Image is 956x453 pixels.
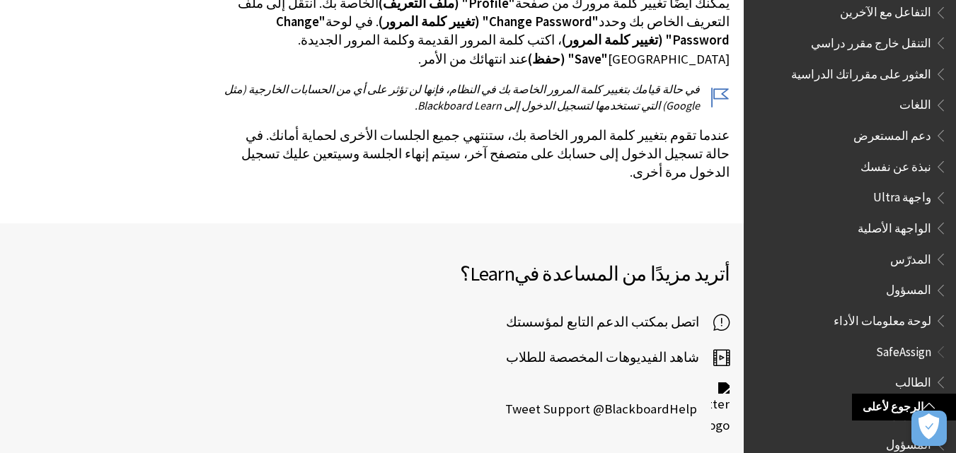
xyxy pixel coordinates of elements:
[899,93,931,112] span: اللغات
[791,62,931,81] span: العثور على مقرراتك الدراسية
[895,370,931,389] span: الطالب
[876,340,931,359] span: SafeAssign
[379,13,599,30] span: "Change Password" (تغيير كلمة المرور)
[853,124,931,143] span: دعم المستعرض
[811,31,931,50] span: التنقل خارج مقرر دراسي
[506,347,730,368] a: شاهد الفيديوهات المخصصة للطلاب
[505,399,711,420] span: Tweet Support @BlackboardHelp
[834,309,931,328] span: لوحة معلومات الأداء
[911,411,947,446] button: فتح التفضيلات
[224,127,730,182] p: عندما تقوم بتغيير كلمة المرور الخاصة بك، ستنتهي جميع الجلسات الأخرى لحماية أمانك. في حالة تسجيل ا...
[276,13,730,48] span: "Change Password" (تغيير كلمة المرور)
[506,347,713,368] span: شاهد الفيديوهات المخصصة للطلاب
[506,312,730,333] a: اتصل بمكتب الدعم التابع لمؤسستك
[873,186,931,205] span: واجهة Ultra
[852,394,956,420] a: الرجوع لأعلى
[470,261,514,286] span: Learn
[890,247,931,266] span: المدرّس
[528,51,608,67] span: "Save" (حفظ)
[224,81,730,113] p: في حالة قيامك بتغيير كلمة المرور الخاصة بك في النظام، فإنها لن تؤثر على أي من الحسابات الخارجية (...
[840,1,931,20] span: التفاعل مع الآخرين
[711,382,730,436] img: Twitter logo
[886,278,931,298] span: المسؤول
[505,382,730,436] a: Twitter logo Tweet Support @BlackboardHelp
[506,312,713,333] span: اتصل بمكتب الدعم التابع لمؤسستك
[890,401,931,420] span: المدرس
[886,433,931,452] span: المسؤول
[858,216,931,235] span: الواجهة الأصلية
[372,259,730,288] h2: أتريد مزيدًا من المساعدة في ؟
[860,155,931,174] span: نبذة عن نفسك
